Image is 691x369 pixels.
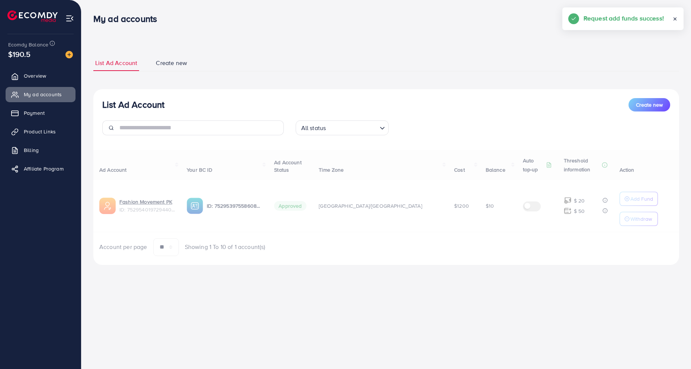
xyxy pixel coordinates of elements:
span: Create new [156,59,187,67]
img: menu [65,14,74,23]
a: Billing [6,143,75,158]
a: My ad accounts [6,87,75,102]
a: Product Links [6,124,75,139]
img: logo [7,10,58,22]
span: List Ad Account [95,59,137,67]
h5: Request add funds success! [584,13,664,23]
a: Affiliate Program [6,161,75,176]
h3: My ad accounts [93,13,163,24]
a: Payment [6,106,75,120]
h3: List Ad Account [102,99,164,110]
div: Search for option [296,120,389,135]
button: Create new [629,98,670,111]
input: Search for option [328,121,376,133]
span: Product Links [24,128,56,135]
img: image [65,51,73,58]
iframe: Chat [659,336,685,363]
span: Create new [636,101,663,109]
span: Affiliate Program [24,165,64,172]
a: Overview [6,68,75,83]
span: My ad accounts [24,91,62,98]
span: Overview [24,72,46,80]
span: Payment [24,109,45,117]
span: Billing [24,146,39,154]
span: All status [300,123,328,133]
span: $190.5 [7,44,32,65]
span: Ecomdy Balance [8,41,48,48]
